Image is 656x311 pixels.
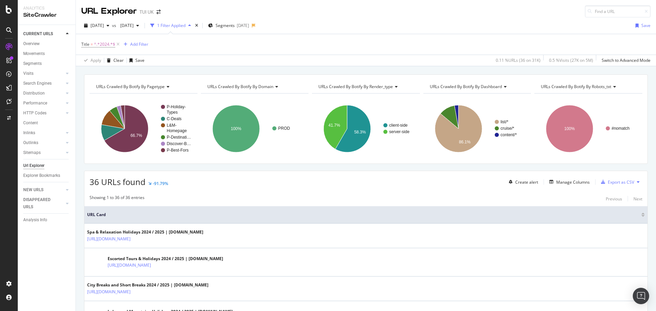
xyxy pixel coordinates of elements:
[118,23,134,28] span: 2025 Aug. 18th
[501,119,508,124] text: list/*
[81,41,90,47] span: Title
[206,81,303,92] h4: URLs Crawled By Botify By domain
[633,196,642,202] div: Next
[23,50,45,57] div: Movements
[23,100,47,107] div: Performance
[104,55,124,66] button: Clear
[556,179,590,185] div: Manage Columns
[23,40,40,47] div: Overview
[23,30,64,38] a: CURRENT URLS
[549,57,593,63] div: 0.5 % Visits ( 27K on 5M )
[23,40,71,47] a: Overview
[113,57,124,63] div: Clear
[278,126,290,131] text: PROD
[23,110,64,117] a: HTTP Codes
[23,50,71,57] a: Movements
[612,126,630,131] text: #nomatch
[23,60,42,67] div: Segments
[23,196,64,211] a: DISAPPEARED URLS
[23,186,64,194] a: NEW URLS
[501,132,517,137] text: content/*
[112,23,118,28] span: vs
[606,195,622,203] button: Previous
[108,256,223,262] div: Escorted Tours & Holidays 2024 / 2025 | [DOMAIN_NAME]
[23,172,60,179] div: Explorer Bookmarks
[131,133,142,138] text: 66.7%
[389,123,408,128] text: client-side
[156,10,161,14] div: arrow-right-arrow-left
[91,57,101,63] div: Apply
[428,81,525,92] h4: URLs Crawled By Botify By dashboard
[167,110,178,115] text: Types
[23,90,45,97] div: Distribution
[87,212,640,218] span: URL Card
[539,81,636,92] h4: URLs Crawled By Botify By robots_txt
[167,135,191,140] text: P-Destinati…
[81,5,137,17] div: URL Explorer
[312,99,419,158] svg: A chart.
[167,123,177,128] text: L&M-
[167,116,181,121] text: C-Deals
[23,11,70,19] div: SiteCrawler
[167,148,189,153] text: P-Best-Fors
[23,70,33,77] div: Visits
[194,22,200,29] div: times
[139,9,154,15] div: TUI UK
[23,216,47,224] div: Analysis Info
[87,229,203,235] div: Spa & Relaxation Holidays 2024 / 2025 | [DOMAIN_NAME]
[23,60,71,67] a: Segments
[23,139,64,146] a: Outlinks
[91,23,104,28] span: 2025 Aug. 25th
[541,84,611,89] span: URLs Crawled By Botify By robots_txt
[207,84,273,89] span: URLs Crawled By Botify By domain
[231,126,241,131] text: 100%
[94,40,115,49] span: ^.*2024.*$
[389,129,410,134] text: server-side
[23,162,71,169] a: Url Explorer
[153,181,168,186] div: -91.79%
[87,282,208,288] div: City Breaks and Short Breaks 2024 / 2025 | [DOMAIN_NAME]
[534,99,641,158] svg: A chart.
[23,90,64,97] a: Distribution
[641,23,651,28] div: Save
[121,40,148,48] button: Add Filter
[547,178,590,186] button: Manage Columns
[90,176,146,187] span: 36 URLs found
[237,23,249,28] div: [DATE]
[602,57,651,63] div: Switch to Advanced Mode
[459,140,470,144] text: 86.1%
[506,176,538,187] button: Create alert
[205,20,252,31] button: Segments[DATE]
[23,162,44,169] div: Url Explorer
[585,5,651,17] input: Find a URL
[23,129,64,137] a: Inlinks
[23,80,64,87] a: Search Engines
[167,128,187,133] text: Homepage
[598,176,634,187] button: Export as CSV
[23,30,53,38] div: CURRENT URLS
[135,57,145,63] div: Save
[90,99,196,158] svg: A chart.
[87,288,131,295] a: [URL][DOMAIN_NAME]
[564,126,575,131] text: 100%
[130,41,148,47] div: Add Filter
[633,195,642,203] button: Next
[515,179,538,185] div: Create alert
[23,149,64,156] a: Sitemaps
[108,262,151,269] a: [URL][DOMAIN_NAME]
[423,99,530,158] svg: A chart.
[23,119,71,127] a: Content
[90,195,145,203] div: Showing 1 to 36 of 36 entries
[96,84,165,89] span: URLs Crawled By Botify By pagetype
[23,100,64,107] a: Performance
[91,41,93,47] span: =
[496,57,541,63] div: 0.11 % URLs ( 36 on 31K )
[23,129,35,137] div: Inlinks
[23,216,71,224] a: Analysis Info
[430,84,502,89] span: URLs Crawled By Botify By dashboard
[318,84,393,89] span: URLs Crawled By Botify By render_type
[118,20,142,31] button: [DATE]
[95,81,191,92] h4: URLs Crawled By Botify By pagetype
[23,80,52,87] div: Search Engines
